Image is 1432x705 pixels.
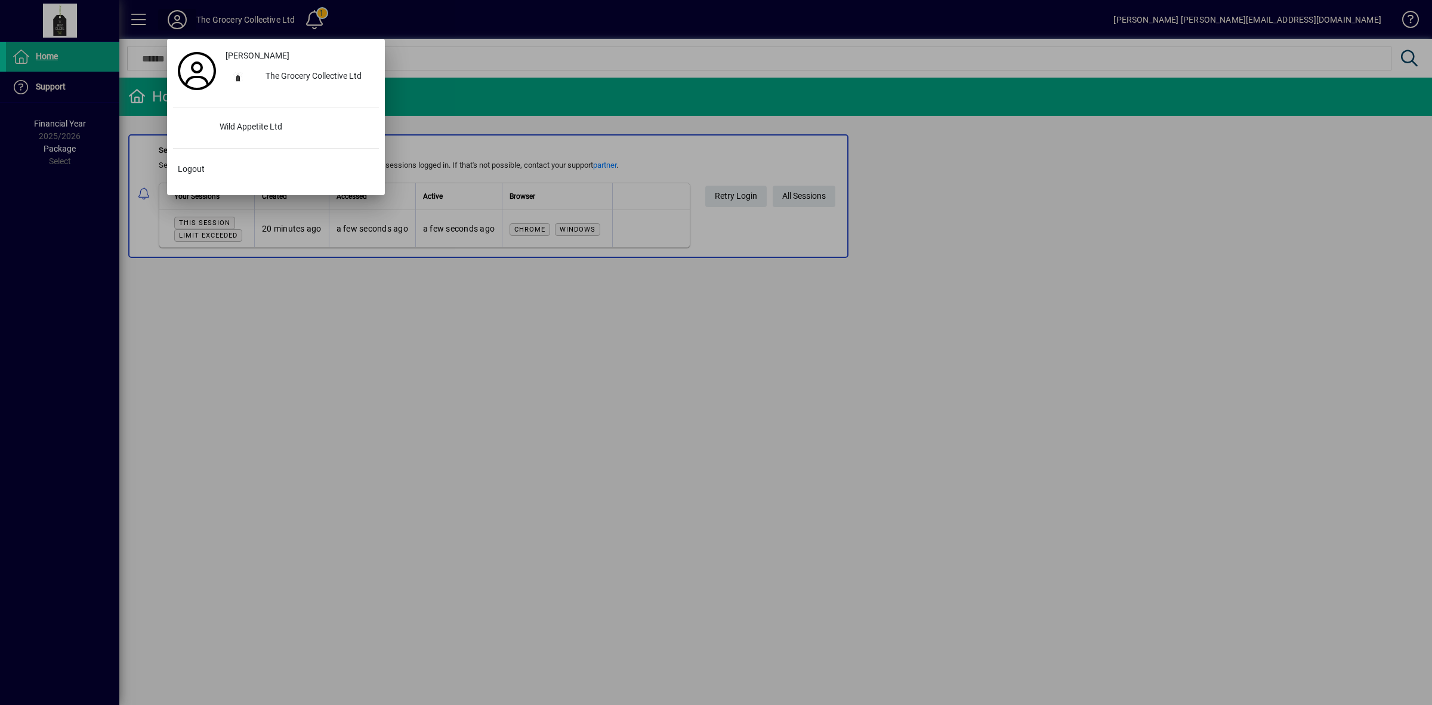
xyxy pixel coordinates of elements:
[210,117,379,138] div: Wild Appetite Ltd
[221,45,379,66] a: [PERSON_NAME]
[173,60,221,82] a: Profile
[178,163,205,176] span: Logout
[173,158,379,180] button: Logout
[221,66,379,88] button: The Grocery Collective Ltd
[173,117,379,138] button: Wild Appetite Ltd
[226,50,289,62] span: [PERSON_NAME]
[256,66,379,88] div: The Grocery Collective Ltd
